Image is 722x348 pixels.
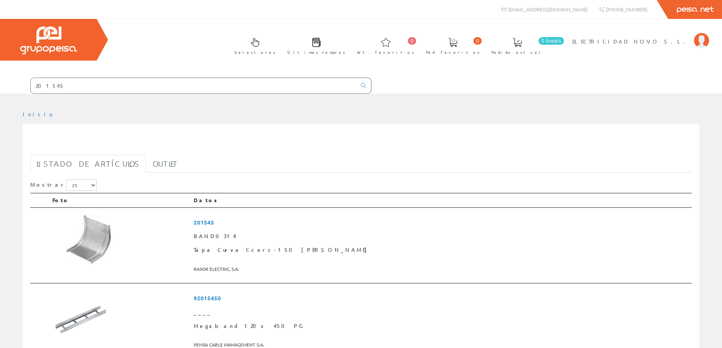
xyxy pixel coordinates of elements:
label: Mostrar [30,179,97,191]
img: Foto artículo Megaband 120x 450 PG (150x150) [52,291,109,348]
span: Art. favoritos [357,48,414,56]
span: 0 [473,37,482,45]
a: Selectores [227,31,279,59]
span: Pedido actual [492,48,543,56]
a: Últimas compras [280,31,349,59]
h1: 201545 [30,136,692,151]
span: 201545 [194,215,689,229]
span: ____ [194,306,689,319]
a: ELECTRICIDAD NOVO S.L. [572,31,709,39]
select: Mostrar [66,179,97,191]
span: 92015450 [194,291,689,305]
th: Datos [191,193,692,208]
input: Buscar ... [31,78,356,93]
th: Foto [49,193,191,208]
span: Tapa Curva Ccerc-150 [PERSON_NAME] [194,243,689,257]
span: Megaband 120x 450 PG [194,319,689,333]
img: Grupo Peisa [20,27,77,55]
span: Ped. favoritos [426,48,480,56]
a: Inicio [23,111,55,117]
span: Últimas compras [287,48,345,56]
span: [PHONE_NUMBER] [606,6,647,12]
span: [EMAIL_ADDRESS][DOMAIN_NAME] [508,6,587,12]
span: ELECTRICIDAD NOVO S.L. [572,37,690,45]
span: BAND0314 [194,229,689,243]
img: Foto artículo Tapa Curva Ccerc-150 Gs Basor (192x128.50393700787) [52,215,125,264]
span: 0 [408,37,416,45]
span: 0 línea/s [539,37,564,45]
a: Listado de artículos [30,155,146,173]
a: Outlet [147,155,184,173]
span: Selectores [235,48,276,56]
span: BASOR ELECTRIC, S.A. [194,263,689,275]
